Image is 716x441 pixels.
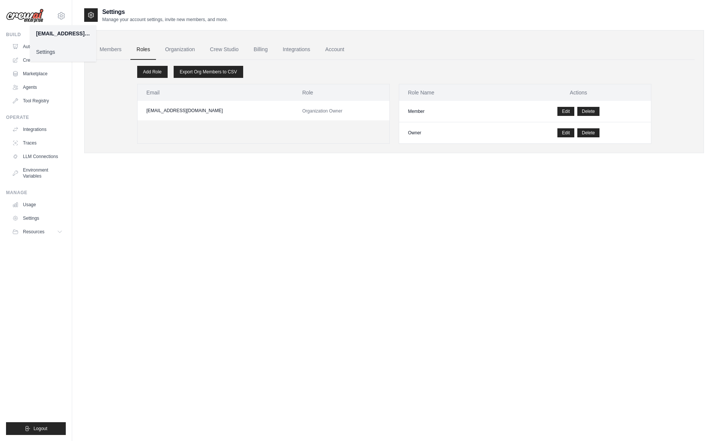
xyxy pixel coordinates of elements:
[557,107,574,116] a: Edit
[577,107,599,116] button: Delete
[6,422,66,435] button: Logout
[399,122,506,144] td: Owner
[557,128,574,137] a: Edit
[33,426,47,432] span: Logout
[293,84,389,101] th: Role
[9,199,66,211] a: Usage
[9,164,66,182] a: Environment Variables
[130,40,156,60] a: Roles
[277,40,316,60] a: Integrations
[319,40,350,60] a: Account
[9,137,66,149] a: Traces
[6,114,66,120] div: Operate
[102,17,228,23] p: Manage your account settings, invite new members, and more.
[6,190,66,196] div: Manage
[159,40,201,60] a: Organization
[174,66,243,78] a: Export Org Members to CSV
[302,108,342,114] span: Organization Owner
[94,40,127,60] a: Members
[138,101,294,120] td: [EMAIL_ADDRESS][DOMAIN_NAME]
[102,8,228,17] h2: Settings
[506,84,651,101] th: Actions
[248,40,274,60] a: Billing
[9,68,66,80] a: Marketplace
[9,81,66,93] a: Agents
[6,32,66,38] div: Build
[9,151,66,163] a: LLM Connections
[9,54,66,66] a: Crew Studio
[204,40,245,60] a: Crew Studio
[6,9,44,23] img: Logo
[9,212,66,224] a: Settings
[9,95,66,107] a: Tool Registry
[399,84,506,101] th: Role Name
[577,128,599,137] button: Delete
[30,45,96,59] a: Settings
[137,66,168,78] a: Add Role
[23,229,44,235] span: Resources
[36,30,90,37] div: [EMAIL_ADDRESS][DOMAIN_NAME]
[9,226,66,238] button: Resources
[9,41,66,53] a: Automations
[138,84,294,101] th: Email
[9,123,66,135] a: Integrations
[399,101,506,122] td: Member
